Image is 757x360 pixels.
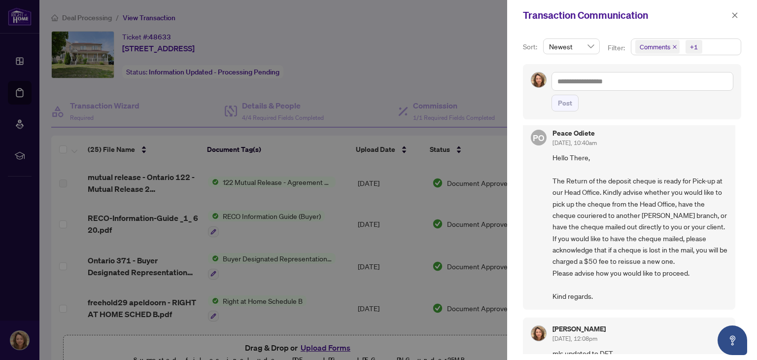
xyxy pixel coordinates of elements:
img: Profile Icon [531,72,546,87]
div: Transaction Communication [523,8,728,23]
span: close [672,44,677,49]
span: Comments [635,40,680,54]
button: Post [551,95,579,111]
span: Hello There, The Return of the deposit cheque is ready for Pick-up at our Head Office. Kindly adv... [552,152,727,302]
p: Filter: [608,42,626,53]
h5: Peace Odiete [552,130,597,137]
span: [DATE], 10:40am [552,139,597,146]
div: +1 [690,42,698,52]
span: Newest [549,39,594,54]
span: Comments [640,42,670,52]
span: PO [533,131,544,144]
img: Profile Icon [531,326,546,341]
span: close [731,12,738,19]
button: Open asap [718,325,747,355]
p: Sort: [523,41,539,52]
h5: [PERSON_NAME] [552,325,606,332]
span: [DATE], 12:08pm [552,335,597,342]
